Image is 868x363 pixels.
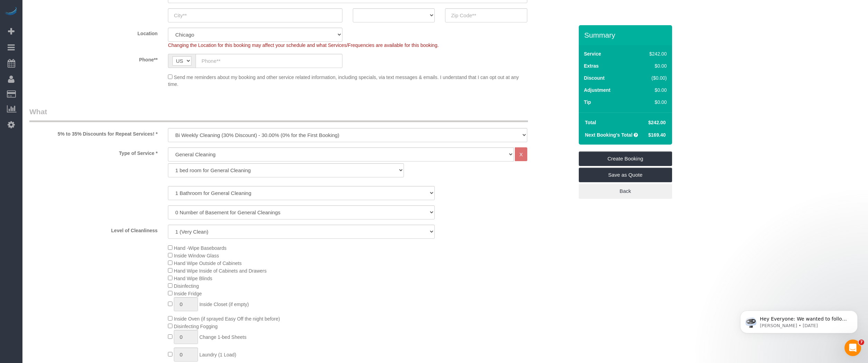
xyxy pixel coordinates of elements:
p: Message from Ellie, sent 5d ago [30,27,119,33]
div: $0.00 [635,87,667,94]
span: Inside Fridge [174,291,202,296]
span: Change 1-bed Sheets [199,334,246,340]
input: Zip Code** [445,8,527,22]
span: Hand Wipe Outside of Cabinets [174,261,242,266]
img: Automaid Logo [4,7,18,17]
div: ($0.00) [635,75,667,81]
span: Hand -Wipe Baseboards [174,245,227,251]
span: Disinfecting Fogging [174,324,218,329]
label: Discount [584,75,605,81]
strong: Total [585,120,596,125]
label: Adjustment [584,87,611,94]
span: $169.40 [648,132,666,138]
label: Service [584,50,601,57]
span: $242.00 [648,120,666,125]
span: Hand Wipe Blinds [174,276,212,281]
span: Changing the Location for this booking may affect your schedule and what Services/Frequencies are... [168,42,438,48]
label: 5% to 35% Discounts for Repeat Services! * [24,128,163,137]
span: Send me reminders about my booking and other service related information, including specials, via... [168,75,519,87]
label: Level of Cleanliness [24,225,163,234]
span: Inside Window Glass [174,253,219,258]
iframe: Intercom notifications message [730,296,868,344]
div: $242.00 [635,50,667,57]
strong: Next Booking's Total [585,132,633,138]
h3: Summary [584,31,669,39]
span: Disinfecting [174,283,199,289]
label: Location [24,28,163,37]
a: Save as Quote [579,168,672,182]
label: Extras [584,62,599,69]
iframe: Intercom live chat [845,340,861,356]
legend: What [29,107,528,122]
a: Back [579,184,672,198]
span: Inside Closet (if empty) [199,302,249,307]
span: Laundry (1 Load) [199,352,236,357]
span: Inside Oven (if sprayed Easy Off the night before) [174,316,280,322]
span: Hey Everyone: We wanted to follow up and let you know we have been closely monitoring the account... [30,20,118,94]
label: Type of Service * [24,147,163,157]
div: $0.00 [635,99,667,106]
a: Create Booking [579,151,672,166]
span: Hand Wipe Inside of Cabinets and Drawers [174,268,266,274]
label: Tip [584,99,591,106]
span: 7 [859,340,864,345]
div: $0.00 [635,62,667,69]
